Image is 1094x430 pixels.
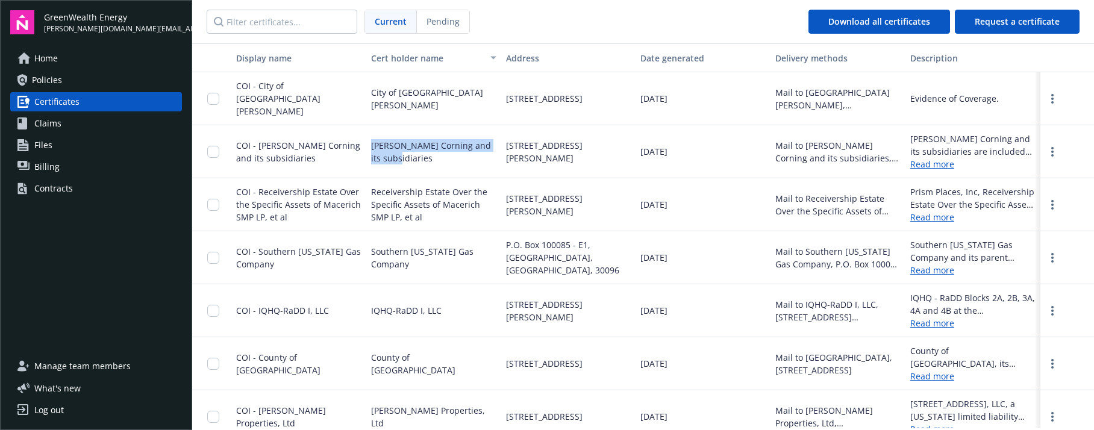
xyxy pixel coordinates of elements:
span: [STREET_ADDRESS] [506,92,583,105]
span: COI - County of [GEOGRAPHIC_DATA] [236,352,320,376]
div: Contracts [34,179,73,198]
div: Evidence of Coverage. [910,92,999,105]
div: Mail to [GEOGRAPHIC_DATA], [STREET_ADDRESS] [775,351,901,376]
div: Display name [236,52,361,64]
span: [DATE] [640,410,667,423]
span: [DATE] [640,251,667,264]
div: Mail to IQHQ-RaDD I, LLC, [STREET_ADDRESS][PERSON_NAME] [775,298,901,323]
button: Delivery methods [770,43,905,72]
a: Read more [910,211,1036,223]
a: more [1045,251,1060,265]
span: Files [34,136,52,155]
div: Delivery methods [775,52,901,64]
a: Read more [910,370,1036,382]
span: County of [GEOGRAPHIC_DATA] [371,351,496,376]
span: Billing [34,157,60,176]
span: [PERSON_NAME] Properties, Ltd [371,404,496,429]
div: Download all certificates [828,10,930,33]
a: Read more [910,158,1036,170]
span: What ' s new [34,382,81,394]
a: more [1045,304,1060,318]
span: [DATE] [640,145,667,158]
a: Files [10,136,182,155]
span: [DATE] [640,198,667,211]
a: more [1045,357,1060,371]
a: Claims [10,114,182,133]
span: GreenWealth Energy [44,11,182,23]
input: Toggle Row Selected [207,93,219,105]
span: [PERSON_NAME][DOMAIN_NAME][EMAIL_ADDRESS][PERSON_NAME][DOMAIN_NAME] [44,23,182,34]
a: Manage team members [10,357,182,376]
button: GreenWealth Energy[PERSON_NAME][DOMAIN_NAME][EMAIL_ADDRESS][PERSON_NAME][DOMAIN_NAME] [44,10,182,34]
div: Mail to [GEOGRAPHIC_DATA][PERSON_NAME], [STREET_ADDRESS] [775,86,901,111]
div: Log out [34,400,64,420]
a: more [1045,145,1060,159]
span: [DATE] [640,92,667,105]
span: COI - IQHQ-RaDD I, LLC [236,305,329,316]
input: Toggle Row Selected [207,252,219,264]
a: Certificates [10,92,182,111]
span: IQHQ-RaDD I, LLC [371,304,442,317]
span: Request a certificate [975,16,1060,27]
span: [DATE] [640,357,667,370]
span: Certificates [34,92,80,111]
span: Pending [427,15,460,28]
div: [STREET_ADDRESS], LLC, a [US_STATE] limited liability company; [PERSON_NAME] Properties, Ltd.; an... [910,397,1036,423]
div: Date generated [640,52,766,64]
span: [STREET_ADDRESS][PERSON_NAME] [506,139,631,164]
span: [DATE] [640,304,667,317]
a: more [1045,410,1060,424]
span: [PERSON_NAME] Corning and its subsidiaries [371,139,496,164]
div: Mail to Southern [US_STATE] Gas Company, P.O. Box 100085 - E1, [GEOGRAPHIC_DATA], [GEOGRAPHIC_DAT... [775,245,901,270]
div: [PERSON_NAME] Corning and its subsidiaries are included as an additional insureds as required by ... [910,132,1036,158]
span: P.O. Box 100085 - E1, [GEOGRAPHIC_DATA], [GEOGRAPHIC_DATA], 30096 [506,238,631,276]
input: Toggle Row Selected [207,199,219,211]
div: County of [GEOGRAPHIC_DATA], its Special Districts, Elected Officials, Officers, Agents, Employee... [910,344,1036,370]
span: COI - Receivership Estate Over the Specific Assets of Macerich SMP LP, et al [236,186,361,223]
button: Download all certificates [808,10,950,34]
button: Date generated [636,43,770,72]
div: Prism Places, Inc, Receivership Estate Over the Specific Assets of Macerich SMP LP, (et al, Trigi... [910,185,1036,211]
input: Toggle Row Selected [207,146,219,158]
span: Receivership Estate Over the Specific Assets of Macerich SMP LP, et al [371,185,496,223]
button: Description [905,43,1040,72]
div: Mail to [PERSON_NAME] Corning and its subsidiaries, [STREET_ADDRESS][PERSON_NAME] [775,139,901,164]
div: Mail to Receivership Estate Over the Specific Assets of Macerich SMP LP, et al, [STREET_ADDRESS][... [775,192,901,217]
button: What's new [10,382,100,394]
button: Request a certificate [955,10,1080,34]
a: Contracts [10,179,182,198]
a: Read more [910,317,1036,329]
button: Display name [231,43,366,72]
span: [STREET_ADDRESS][PERSON_NAME] [506,192,631,217]
a: Billing [10,157,182,176]
a: Policies [10,70,182,90]
span: [STREET_ADDRESS] [506,410,583,423]
div: Southern [US_STATE] Gas Company and its parent company, its subsidiaries and affiliates and their... [910,238,1036,264]
span: COI - [PERSON_NAME] Properties, Ltd [236,405,326,429]
input: Toggle Row Selected [207,358,219,370]
a: more [1045,92,1060,106]
span: Current [375,15,407,28]
img: navigator-logo.svg [10,10,34,34]
input: Filter certificates... [207,10,357,34]
div: Cert holder name [371,52,483,64]
span: Pending [417,10,469,33]
a: more [1045,198,1060,212]
a: Read more [910,264,1036,276]
button: Cert holder name [366,43,501,72]
div: IQHQ - RaDD Blocks 2A, 2B, 3A, 4A and 4B at the [GEOGRAPHIC_DATA] A, IQHQ-RaDD I, LLC IQHQ, LP IQ... [910,291,1036,317]
input: Toggle Row Selected [207,411,219,423]
span: COI - [PERSON_NAME] Corning and its subsidiaries [236,140,360,164]
span: Claims [34,114,61,133]
span: Manage team members [34,357,131,376]
button: Address [501,43,636,72]
span: COI - City of [GEOGRAPHIC_DATA][PERSON_NAME] [236,80,320,117]
span: [STREET_ADDRESS][PERSON_NAME] [506,298,631,323]
span: City of [GEOGRAPHIC_DATA][PERSON_NAME] [371,86,496,111]
div: Address [506,52,631,64]
span: Policies [32,70,62,90]
span: Southern [US_STATE] Gas Company [371,245,496,270]
div: Description [910,52,1036,64]
input: Toggle Row Selected [207,305,219,317]
span: COI - Southern [US_STATE] Gas Company [236,246,361,270]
